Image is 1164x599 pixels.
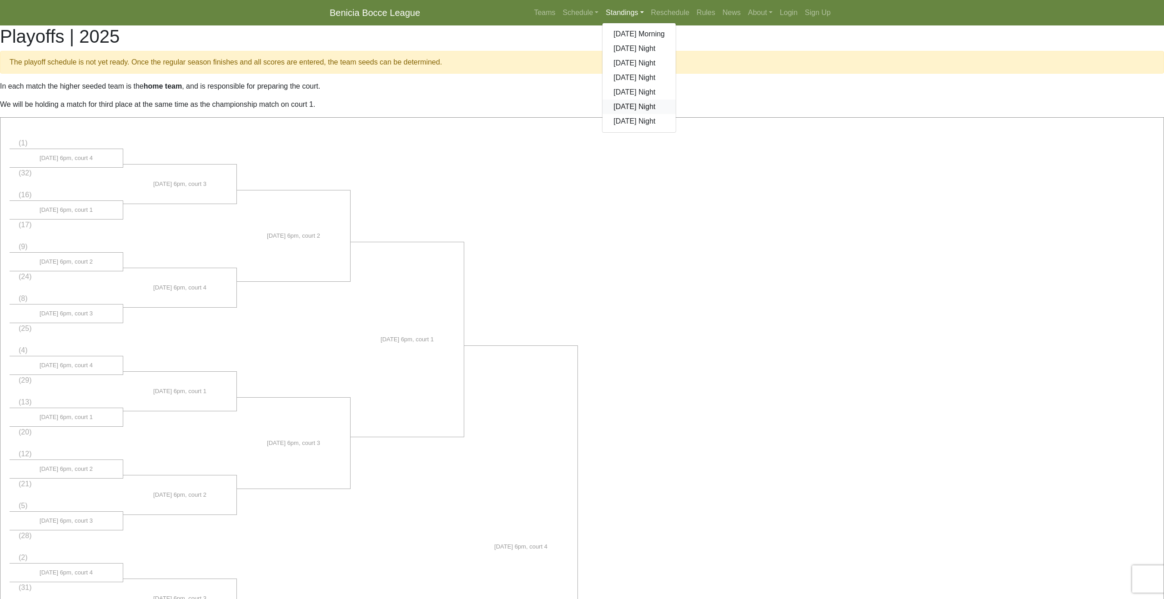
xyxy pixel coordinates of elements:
[19,169,31,177] span: (32)
[40,568,93,577] span: [DATE] 6pm, court 4
[19,450,31,458] span: (12)
[267,439,320,448] span: [DATE] 6pm, court 3
[602,41,676,56] a: [DATE] Night
[153,283,206,292] span: [DATE] 6pm, court 4
[144,82,182,90] strong: home team
[602,23,676,133] div: Standings
[40,205,93,215] span: [DATE] 6pm, court 1
[330,4,420,22] a: Benicia Bocce League
[19,554,28,561] span: (2)
[494,542,547,551] span: [DATE] 6pm, court 4
[19,428,31,436] span: (20)
[19,376,31,384] span: (29)
[19,346,28,354] span: (4)
[602,56,676,70] a: [DATE] Night
[801,4,834,22] a: Sign Up
[153,180,206,189] span: [DATE] 6pm, court 3
[40,361,93,370] span: [DATE] 6pm, court 4
[19,502,28,509] span: (5)
[647,4,693,22] a: Reschedule
[40,516,93,525] span: [DATE] 6pm, court 3
[602,114,676,129] a: [DATE] Night
[267,231,320,240] span: [DATE] 6pm, court 2
[19,324,31,332] span: (25)
[40,257,93,266] span: [DATE] 6pm, court 2
[19,295,28,302] span: (8)
[19,243,28,250] span: (9)
[19,398,31,406] span: (13)
[19,273,31,280] span: (24)
[19,532,31,539] span: (28)
[19,191,31,199] span: (16)
[693,4,719,22] a: Rules
[744,4,776,22] a: About
[19,584,31,591] span: (31)
[602,4,647,22] a: Standings
[559,4,602,22] a: Schedule
[40,413,93,422] span: [DATE] 6pm, court 1
[153,490,206,499] span: [DATE] 6pm, court 2
[40,154,93,163] span: [DATE] 6pm, court 4
[602,100,676,114] a: [DATE] Night
[40,309,93,318] span: [DATE] 6pm, court 3
[776,4,801,22] a: Login
[40,464,93,474] span: [DATE] 6pm, court 2
[602,85,676,100] a: [DATE] Night
[530,4,559,22] a: Teams
[719,4,744,22] a: News
[381,335,434,344] span: [DATE] 6pm, court 1
[19,221,31,229] span: (17)
[602,70,676,85] a: [DATE] Night
[602,27,676,41] a: [DATE] Morning
[19,139,28,147] span: (1)
[153,387,206,396] span: [DATE] 6pm, court 1
[19,480,31,488] span: (21)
